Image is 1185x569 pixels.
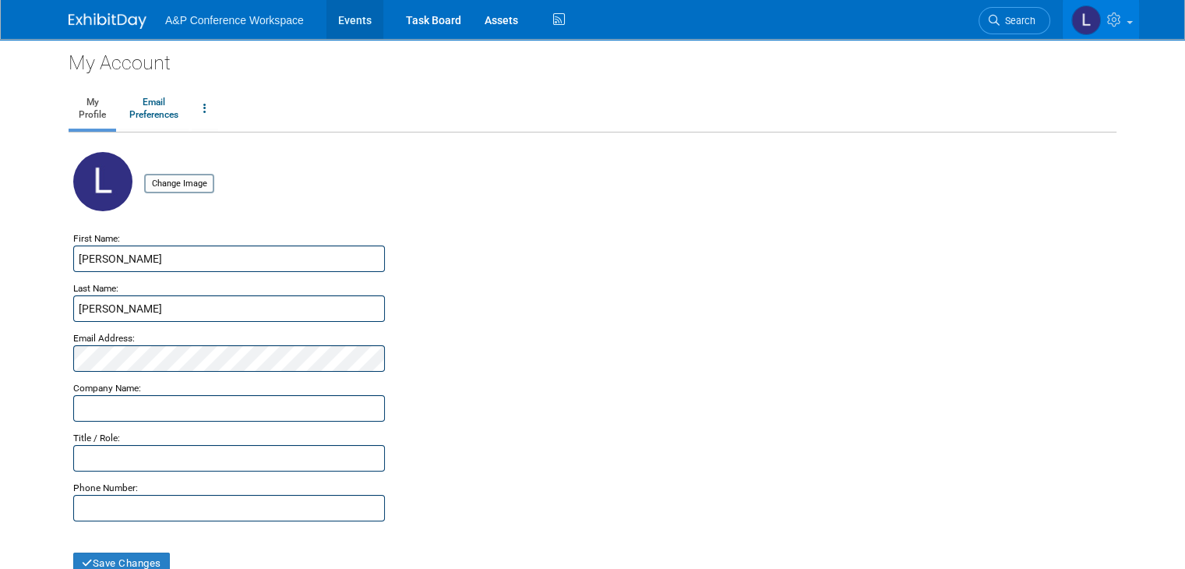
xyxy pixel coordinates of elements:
[165,14,304,27] span: A&P Conference Workspace
[1071,5,1101,35] img: Lucy Harper
[73,383,141,394] small: Company Name:
[73,233,120,244] small: First Name:
[73,482,138,493] small: Phone Number:
[69,39,1116,76] div: My Account
[73,333,135,344] small: Email Address:
[119,90,189,129] a: EmailPreferences
[69,13,146,29] img: ExhibitDay
[73,152,132,211] img: L.jpg
[73,433,120,444] small: Title / Role:
[73,283,118,294] small: Last Name:
[979,7,1050,34] a: Search
[1000,15,1035,27] span: Search
[69,90,116,129] a: MyProfile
